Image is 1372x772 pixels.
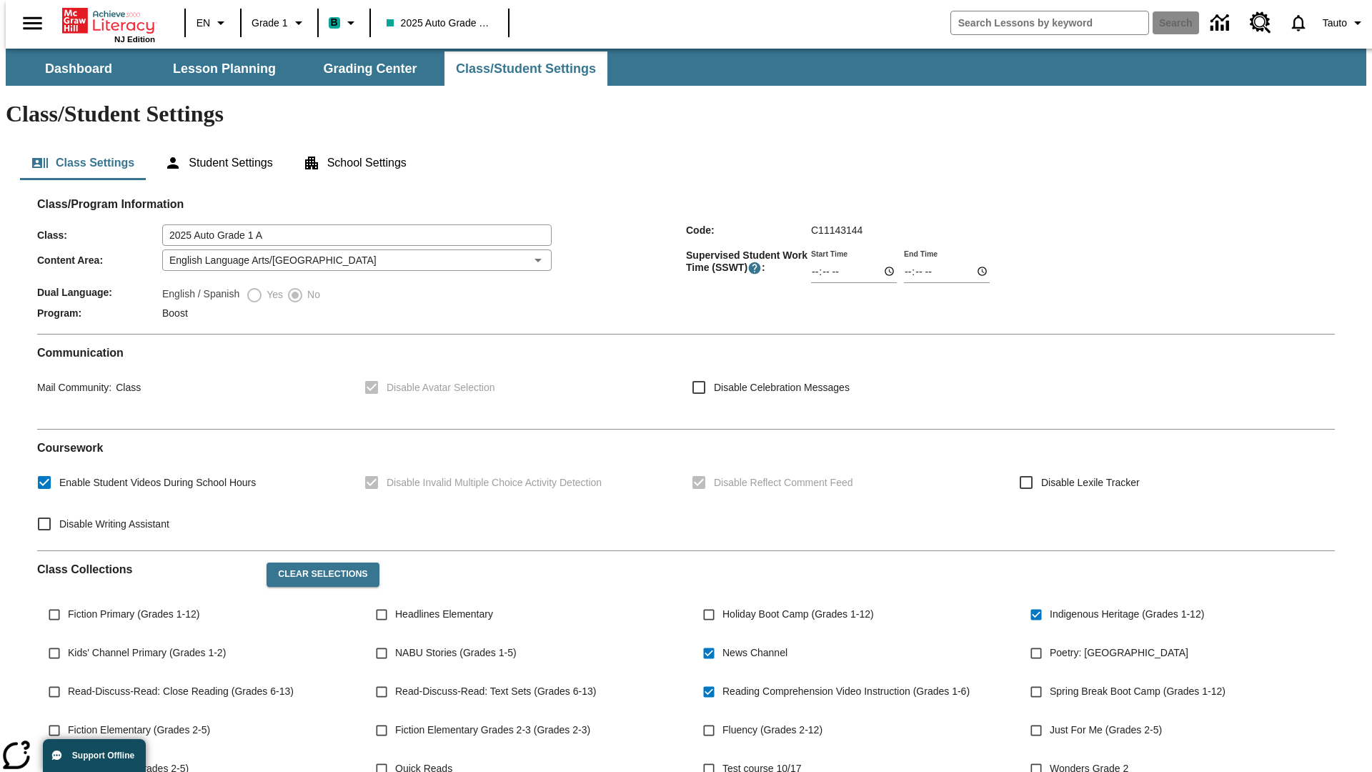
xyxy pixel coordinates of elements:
span: Content Area : [37,254,162,266]
span: Support Offline [72,751,134,761]
button: Supervised Student Work Time is the timeframe when students can take LevelSet and when lessons ar... [747,261,762,275]
span: Fiction Elementary Grades 2-3 (Grades 2-3) [395,723,590,738]
label: English / Spanish [162,287,239,304]
span: Disable Celebration Messages [714,380,850,395]
h1: Class/Student Settings [6,101,1366,127]
span: Dual Language : [37,287,162,298]
a: Home [62,6,155,35]
div: Class/Program Information [37,212,1335,322]
span: Lesson Planning [173,61,276,77]
span: Fiction Elementary (Grades 2-5) [68,723,210,738]
button: Student Settings [153,146,284,180]
span: News Channel [722,645,787,660]
button: Profile/Settings [1317,10,1372,36]
span: Disable Avatar Selection [387,380,495,395]
span: Read-Discuss-Read: Close Reading (Grades 6-13) [68,684,294,699]
span: Yes [263,287,283,302]
div: Coursework [37,441,1335,539]
div: Class/Student Settings [20,146,1352,180]
span: No [304,287,320,302]
span: C11143144 [811,224,863,236]
span: Indigenous Heritage (Grades 1-12) [1050,607,1204,622]
div: Home [62,5,155,44]
button: Class Settings [20,146,146,180]
span: Holiday Boot Camp (Grades 1-12) [722,607,874,622]
a: Resource Center, Will open in new tab [1241,4,1280,42]
span: Disable Lexile Tracker [1041,475,1140,490]
span: Tauto [1323,16,1347,31]
label: End Time [904,248,938,259]
div: SubNavbar [6,51,609,86]
span: Dashboard [45,61,112,77]
button: Open side menu [11,2,54,44]
span: Poetry: [GEOGRAPHIC_DATA] [1050,645,1188,660]
span: Grade 1 [252,16,288,31]
button: Lesson Planning [153,51,296,86]
span: Boost [162,307,188,319]
span: Disable Invalid Multiple Choice Activity Detection [387,475,602,490]
button: Support Offline [43,739,146,772]
h2: Class/Program Information [37,197,1335,211]
button: Grading Center [299,51,442,86]
label: Start Time [811,248,847,259]
span: Supervised Student Work Time (SSWT) : [686,249,811,275]
span: Spring Break Boot Camp (Grades 1-12) [1050,684,1226,699]
div: English Language Arts/[GEOGRAPHIC_DATA] [162,249,552,271]
button: School Settings [292,146,418,180]
span: NABU Stories (Grades 1-5) [395,645,517,660]
span: Mail Community : [37,382,111,393]
h2: Course work [37,441,1335,455]
span: Headlines Elementary [395,607,493,622]
button: Dashboard [7,51,150,86]
button: Class/Student Settings [444,51,607,86]
span: Disable Reflect Comment Feed [714,475,853,490]
div: SubNavbar [6,49,1366,86]
span: Just For Me (Grades 2-5) [1050,723,1162,738]
span: NJ Edition [114,35,155,44]
button: Boost Class color is teal. Change class color [323,10,365,36]
input: Class [162,224,552,246]
span: Disable Writing Assistant [59,517,169,532]
h2: Class Collections [37,563,255,576]
a: Notifications [1280,4,1317,41]
span: 2025 Auto Grade 1 A [387,16,492,31]
button: Grade: Grade 1, Select a grade [246,10,313,36]
span: Read-Discuss-Read: Text Sets (Grades 6-13) [395,684,596,699]
button: Language: EN, Select a language [190,10,236,36]
h2: Communication [37,346,1335,360]
span: EN [197,16,210,31]
span: Enable Student Videos During School Hours [59,475,256,490]
span: Program : [37,307,162,319]
a: Data Center [1202,4,1241,43]
span: B [331,14,338,31]
span: Fluency (Grades 2-12) [722,723,822,738]
span: Class [111,382,141,393]
span: Code : [686,224,811,236]
span: Grading Center [323,61,417,77]
button: Clear Selections [267,563,379,587]
span: Kids' Channel Primary (Grades 1-2) [68,645,226,660]
span: Reading Comprehension Video Instruction (Grades 1-6) [722,684,970,699]
span: Class : [37,229,162,241]
span: Fiction Primary (Grades 1-12) [68,607,199,622]
input: search field [951,11,1148,34]
span: Class/Student Settings [456,61,596,77]
div: Communication [37,346,1335,417]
